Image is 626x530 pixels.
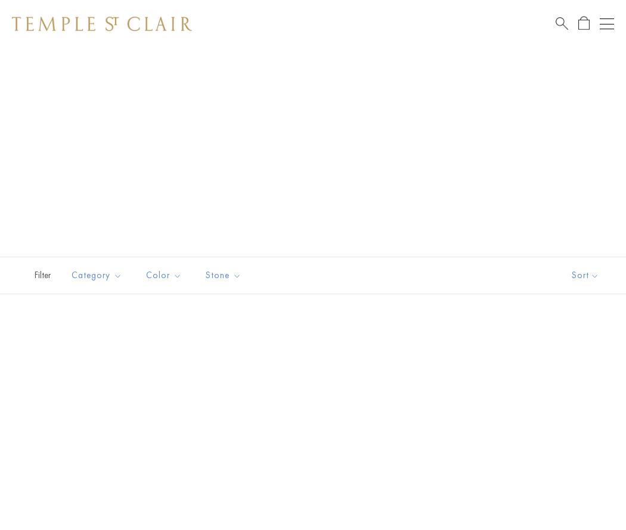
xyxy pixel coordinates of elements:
[556,16,568,31] a: Search
[66,268,131,283] span: Category
[545,257,626,294] button: Show sort by
[578,16,590,31] a: Open Shopping Bag
[12,17,192,31] img: Temple St. Clair
[600,17,614,31] button: Open navigation
[137,262,191,289] button: Color
[197,262,250,289] button: Stone
[200,268,250,283] span: Stone
[63,262,131,289] button: Category
[140,268,191,283] span: Color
